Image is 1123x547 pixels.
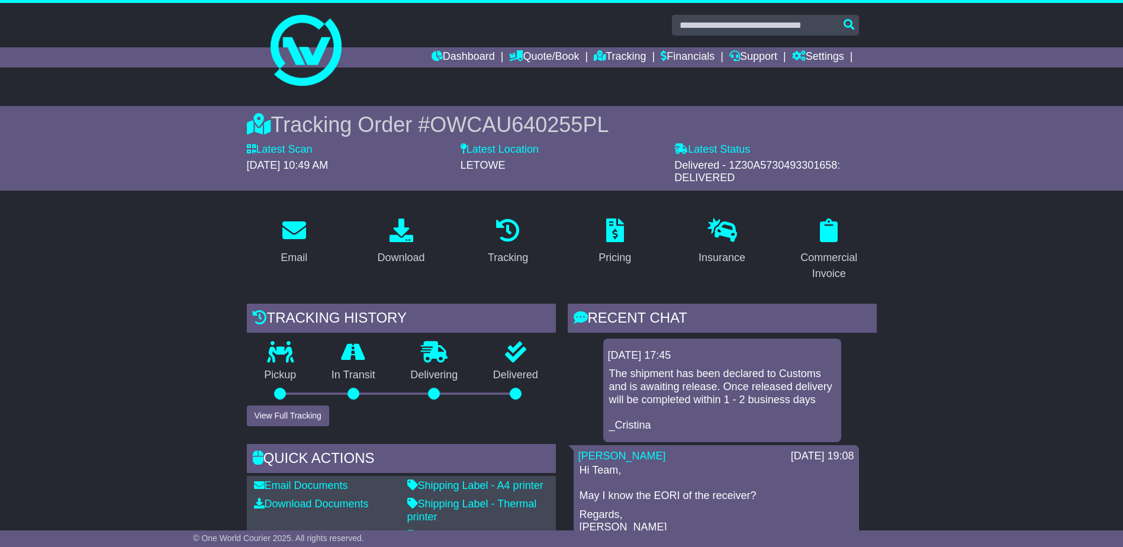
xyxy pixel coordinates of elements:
[377,250,424,266] div: Download
[247,304,556,336] div: Tracking history
[480,214,536,270] a: Tracking
[254,480,348,491] a: Email Documents
[193,533,364,543] span: © One World Courier 2025. All rights reserved.
[729,47,777,67] a: Support
[475,369,556,382] p: Delivered
[407,498,537,523] a: Shipping Label - Thermal printer
[407,530,523,542] a: Original Address Label
[509,47,579,67] a: Quote/Book
[247,112,877,137] div: Tracking Order #
[791,450,854,463] div: [DATE] 19:08
[608,349,836,362] div: [DATE] 17:45
[792,47,844,67] a: Settings
[781,214,877,286] a: Commercial Invoice
[699,250,745,266] div: Insurance
[254,498,369,510] a: Download Documents
[247,444,556,476] div: Quick Actions
[247,406,329,426] button: View Full Tracking
[407,480,543,491] a: Shipping Label - A4 printer
[247,369,314,382] p: Pickup
[314,369,393,382] p: In Transit
[578,450,666,462] a: [PERSON_NAME]
[591,214,639,270] a: Pricing
[609,368,835,432] p: The shipment has been declared to Customs and is awaiting release. Once released delivery will be...
[393,369,476,382] p: Delivering
[568,304,877,336] div: RECENT CHAT
[580,509,853,534] p: Regards, [PERSON_NAME]
[598,250,631,266] div: Pricing
[661,47,715,67] a: Financials
[432,47,495,67] a: Dashboard
[369,214,432,270] a: Download
[247,143,313,156] label: Latest Scan
[674,143,750,156] label: Latest Status
[674,159,840,184] span: Delivered - 1Z30A5730493301658: DELIVERED
[430,112,609,137] span: OWCAU640255PL
[594,47,646,67] a: Tracking
[488,250,528,266] div: Tracking
[691,214,753,270] a: Insurance
[461,143,539,156] label: Latest Location
[281,250,307,266] div: Email
[247,159,329,171] span: [DATE] 10:49 AM
[273,214,315,270] a: Email
[580,464,853,503] p: Hi Team, May I know the EORI of the receiver?
[789,250,869,282] div: Commercial Invoice
[461,159,506,171] span: LETOWE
